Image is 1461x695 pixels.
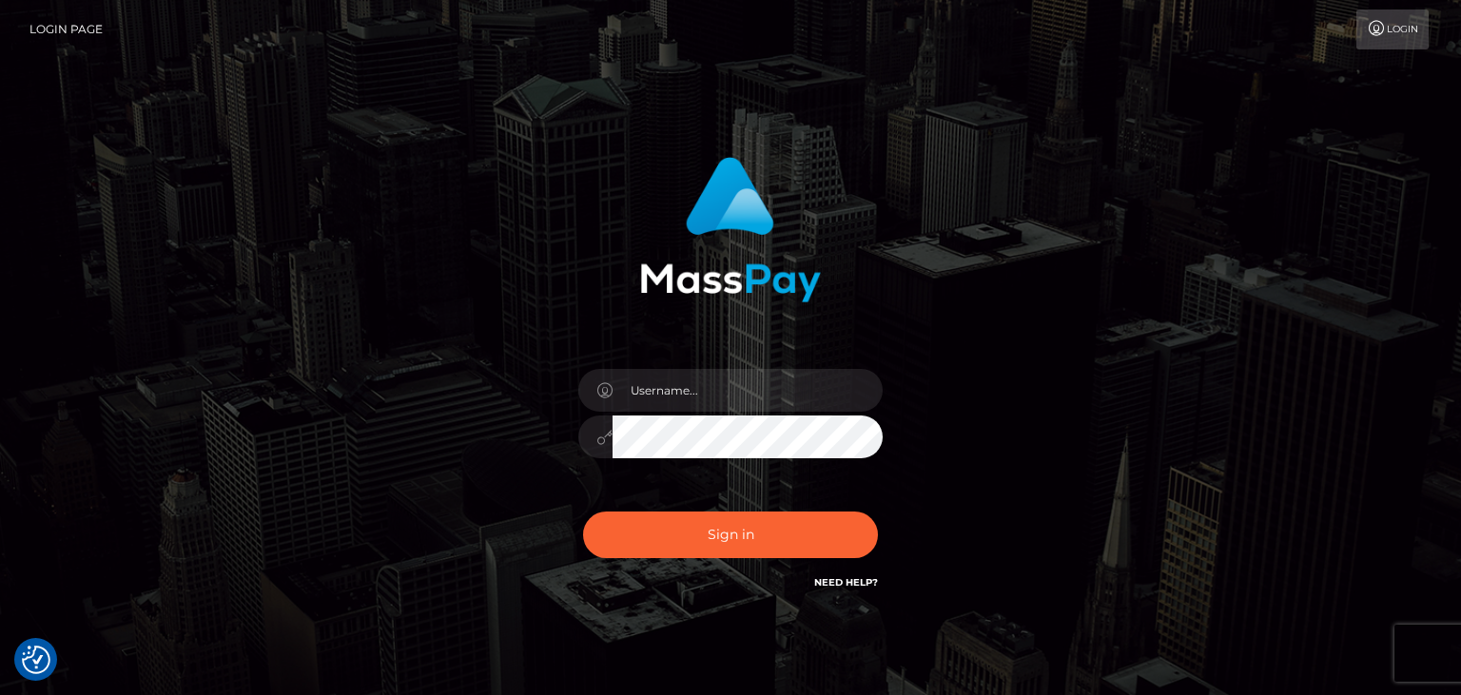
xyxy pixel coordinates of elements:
a: Login [1356,10,1429,49]
img: Revisit consent button [22,646,50,674]
a: Need Help? [814,576,878,589]
a: Login Page [29,10,103,49]
button: Consent Preferences [22,646,50,674]
button: Sign in [583,512,878,558]
img: MassPay Login [640,157,821,302]
input: Username... [613,369,883,412]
